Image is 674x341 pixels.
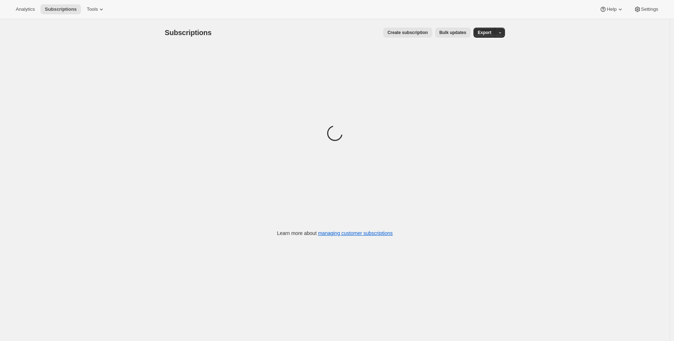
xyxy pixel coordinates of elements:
span: Analytics [16,6,35,12]
button: Create subscription [383,28,432,38]
span: Tools [87,6,98,12]
span: Bulk updates [439,30,466,35]
span: Export [478,30,491,35]
span: Subscriptions [165,29,212,37]
span: Settings [641,6,658,12]
span: Create subscription [387,30,428,35]
button: Export [473,28,496,38]
span: Help [607,6,616,12]
button: Subscriptions [40,4,81,14]
button: Tools [82,4,109,14]
button: Help [595,4,628,14]
span: Subscriptions [45,6,77,12]
button: Settings [630,4,663,14]
a: managing customer subscriptions [318,230,393,236]
button: Analytics [11,4,39,14]
button: Bulk updates [435,28,471,38]
p: Learn more about [277,230,393,237]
